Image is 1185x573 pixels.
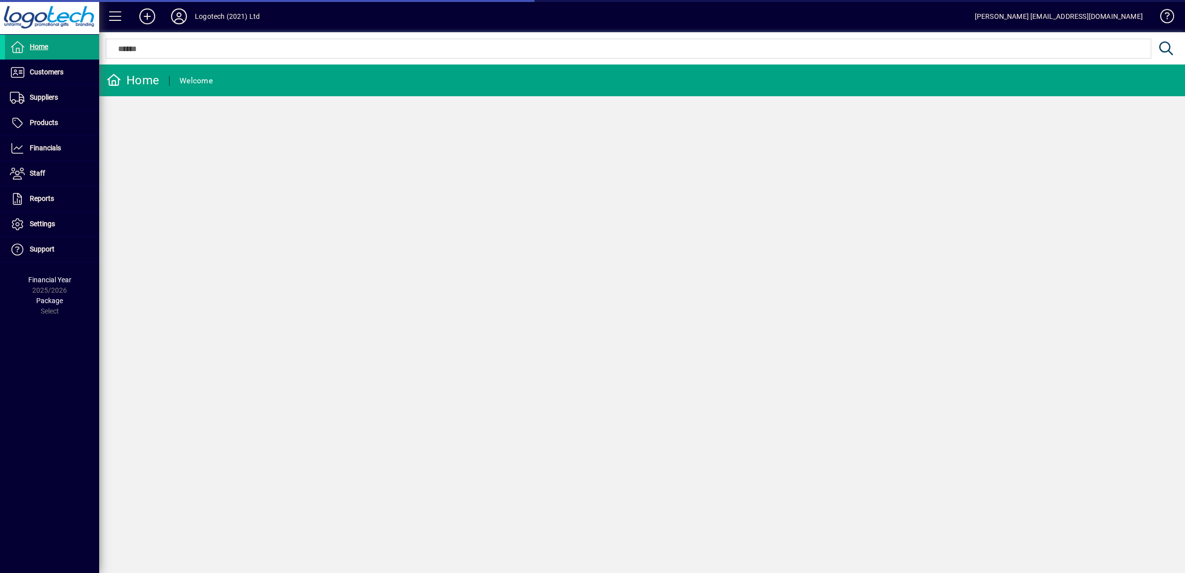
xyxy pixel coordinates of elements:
[5,60,99,85] a: Customers
[131,7,163,25] button: Add
[195,8,260,24] div: Logotech (2021) Ltd
[30,194,54,202] span: Reports
[107,72,159,88] div: Home
[5,212,99,237] a: Settings
[30,43,48,51] span: Home
[163,7,195,25] button: Profile
[30,245,55,253] span: Support
[179,73,213,89] div: Welcome
[36,297,63,305] span: Package
[5,187,99,211] a: Reports
[30,68,63,76] span: Customers
[975,8,1143,24] div: [PERSON_NAME] [EMAIL_ADDRESS][DOMAIN_NAME]
[30,220,55,228] span: Settings
[5,111,99,135] a: Products
[1153,2,1173,34] a: Knowledge Base
[28,276,71,284] span: Financial Year
[30,144,61,152] span: Financials
[5,237,99,262] a: Support
[30,119,58,127] span: Products
[5,136,99,161] a: Financials
[5,161,99,186] a: Staff
[30,169,45,177] span: Staff
[30,93,58,101] span: Suppliers
[5,85,99,110] a: Suppliers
